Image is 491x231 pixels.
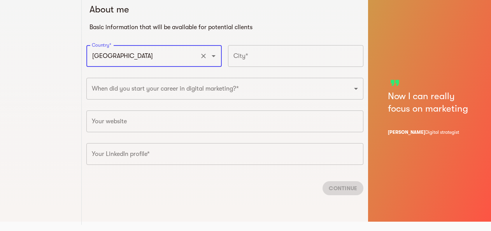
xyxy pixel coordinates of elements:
[86,110,363,132] input: e.g. https://www.my-site.com
[198,51,209,61] button: Clear
[89,3,360,16] h5: About me
[86,143,363,165] input: e.g. https://www.linkedin.com/in/admarketer
[388,76,402,90] span: format_quote
[425,129,459,135] span: Digital strategist
[388,90,472,115] h5: Now I can really focus on marketing
[89,22,360,33] h6: Basic information that will be available for potential clients
[228,45,363,67] input: City*
[388,129,425,135] span: [PERSON_NAME]
[90,49,196,63] input: Country*
[208,51,219,61] button: Open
